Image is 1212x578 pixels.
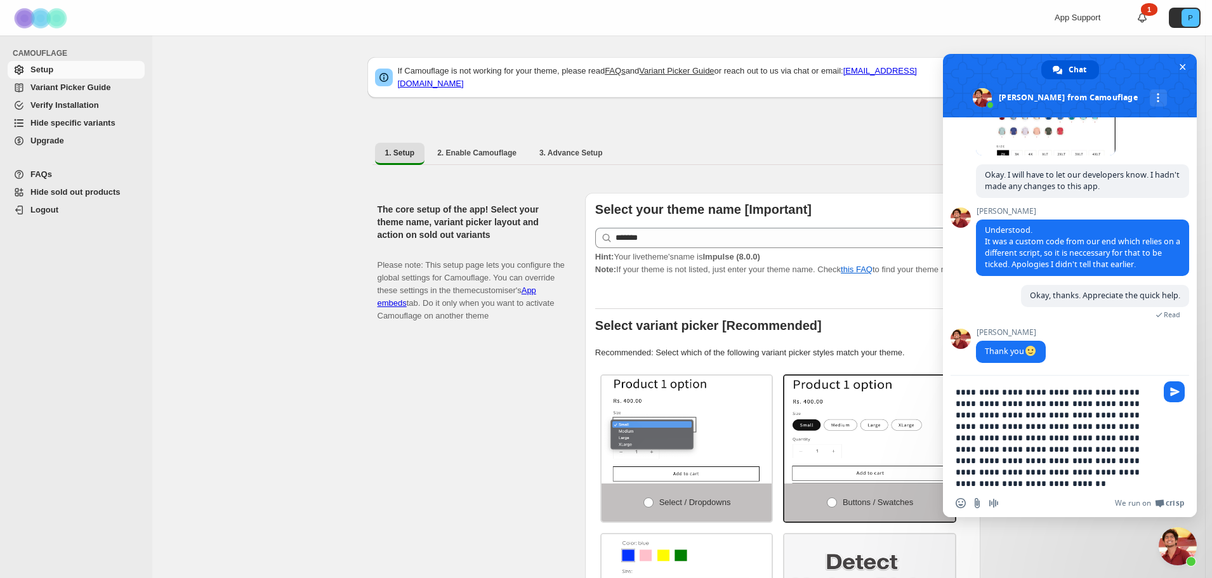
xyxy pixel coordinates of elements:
img: Camouflage [10,1,74,36]
div: More channels [1150,89,1167,107]
img: Buttons / Swatches [784,376,955,483]
span: 2. Enable Camouflage [437,148,517,158]
p: If Camouflage is not working for your theme, please read and or reach out to us via chat or email: [398,65,973,90]
a: Logout [8,201,145,219]
a: We run onCrisp [1115,498,1184,508]
span: Close chat [1176,60,1189,74]
span: Buttons / Swatches [843,497,913,507]
h2: The core setup of the app! Select your theme name, variant picker layout and action on sold out v... [378,203,565,241]
span: Hide specific variants [30,118,115,128]
a: Hide specific variants [8,114,145,132]
div: Close chat [1159,527,1197,565]
strong: Impulse (8.0.0) [702,252,760,261]
a: FAQs [605,66,626,76]
span: Variant Picker Guide [30,82,110,92]
button: Avatar with initials P [1169,8,1201,28]
span: [PERSON_NAME] [976,328,1046,337]
div: 1 [1141,3,1157,16]
span: Avatar with initials P [1182,9,1199,27]
span: Understood. It was a custom code from our end which relies on a different script, so it is necces... [985,225,1180,270]
span: CAMOUFLAGE [13,48,146,58]
span: Setup [30,65,53,74]
textarea: Compose your message... [956,386,1156,489]
span: Upgrade [30,136,64,145]
span: We run on [1115,498,1151,508]
a: Variant Picker Guide [639,66,714,76]
p: Please note: This setup page lets you configure the global settings for Camouflage. You can overr... [378,246,565,322]
span: Okay. I will have to let our developers know. I hadn't made any changes to this app. [985,169,1180,192]
span: Verify Installation [30,100,99,110]
span: Okay, thanks. Appreciate the quick help. [1030,290,1180,301]
span: Read [1164,310,1180,319]
strong: Hint: [595,252,614,261]
span: 3. Advance Setup [539,148,603,158]
span: App Support [1055,13,1100,22]
a: FAQs [8,166,145,183]
span: [PERSON_NAME] [976,207,1189,216]
a: this FAQ [841,265,873,274]
span: Audio message [989,498,999,508]
span: Send a file [972,498,982,508]
span: Select / Dropdowns [659,497,731,507]
span: 1. Setup [385,148,415,158]
a: Upgrade [8,132,145,150]
text: P [1188,14,1192,22]
span: Chat [1069,60,1086,79]
p: If your theme is not listed, just enter your theme name. Check to find your theme name. [595,251,970,276]
span: Crisp [1166,498,1184,508]
a: Variant Picker Guide [8,79,145,96]
span: Thank you [985,346,1037,357]
b: Select your theme name [Important] [595,202,812,216]
strong: Note: [595,265,616,274]
a: Setup [8,61,145,79]
span: Hide sold out products [30,187,121,197]
div: Chat [1041,60,1099,79]
a: 1 [1136,11,1149,24]
span: Send [1164,381,1185,402]
span: FAQs [30,169,52,179]
span: Logout [30,205,58,214]
img: Select / Dropdowns [602,376,772,483]
p: Recommended: Select which of the following variant picker styles match your theme. [595,346,970,359]
span: Insert an emoji [956,498,966,508]
b: Select variant picker [Recommended] [595,319,822,332]
a: Hide sold out products [8,183,145,201]
span: Your live theme's name is [595,252,760,261]
a: Verify Installation [8,96,145,114]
